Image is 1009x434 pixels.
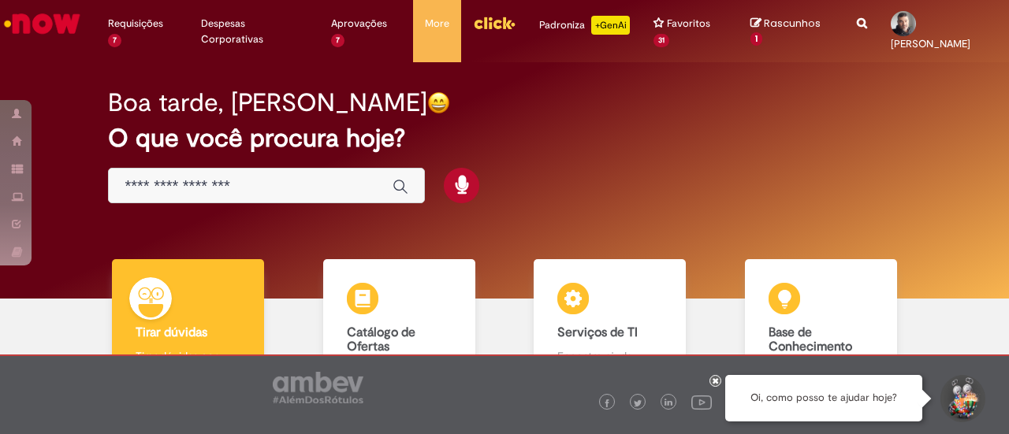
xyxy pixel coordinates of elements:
img: click_logo_yellow_360x200.png [473,11,516,35]
span: More [425,16,449,32]
img: logo_footer_youtube.png [691,391,712,412]
span: 1 [750,32,762,46]
img: ServiceNow [2,8,83,39]
b: Tirar dúvidas [136,325,207,340]
p: Encontre ajuda [557,348,662,364]
div: Padroniza [539,16,630,35]
span: Requisições [108,16,163,32]
h2: Boa tarde, [PERSON_NAME] [108,89,427,117]
b: Base de Conhecimento [769,325,852,354]
img: happy-face.png [427,91,450,114]
span: Despesas Corporativas [201,16,307,47]
img: logo_footer_facebook.png [603,399,611,407]
h2: O que você procura hoje? [108,124,900,152]
a: Base de Conhecimento Consulte e aprenda [716,259,927,395]
span: Favoritos [667,16,710,32]
div: Oi, como posso te ajudar hoje? [725,375,922,421]
a: Rascunhos [750,17,832,46]
p: Tirar dúvidas com Lupi Assist e Gen Ai [136,348,240,380]
span: Rascunhos [764,16,821,31]
span: 31 [653,34,669,47]
a: Tirar dúvidas Tirar dúvidas com Lupi Assist e Gen Ai [83,259,294,395]
span: Aprovações [331,16,387,32]
img: logo_footer_twitter.png [634,399,642,407]
b: Serviços de TI [557,325,638,340]
span: 7 [108,34,121,47]
span: [PERSON_NAME] [891,37,970,50]
button: Iniciar Conversa de Suporte [938,375,985,422]
a: Serviços de TI Encontre ajuda [504,259,716,395]
img: logo_footer_ambev_rotulo_gray.png [273,372,363,403]
img: logo_footer_linkedin.png [665,399,672,408]
b: Catálogo de Ofertas [347,325,415,354]
a: Catálogo de Ofertas Abra uma solicitação [294,259,505,395]
span: 7 [331,34,344,47]
p: +GenAi [591,16,630,35]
